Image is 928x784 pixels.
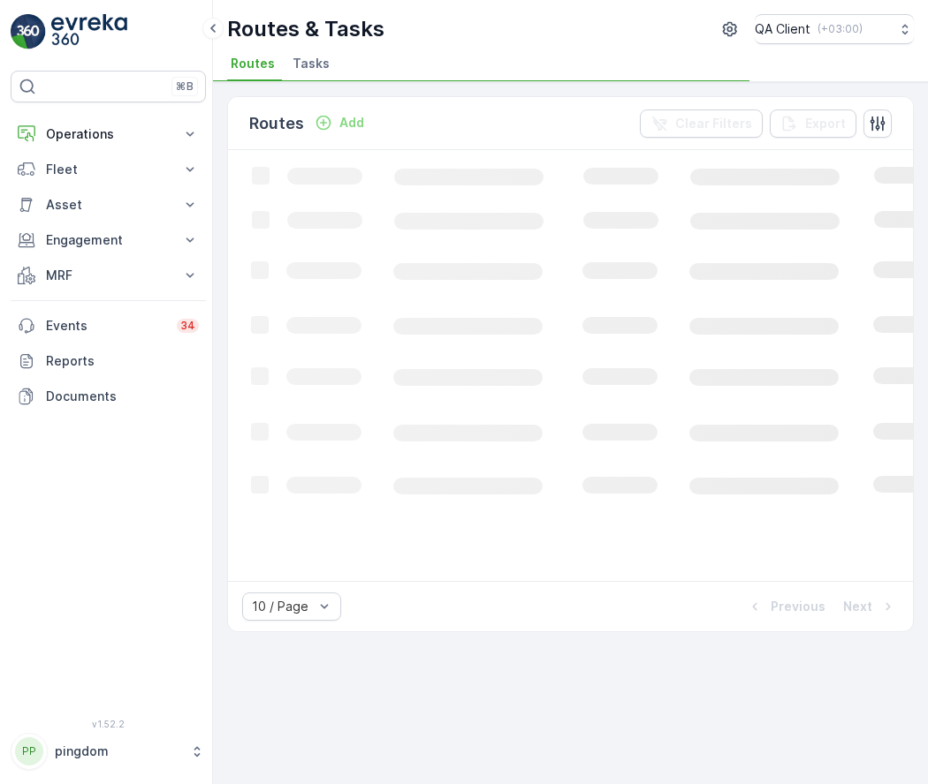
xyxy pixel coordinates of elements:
span: Routes [231,55,275,72]
button: MRF [11,258,206,293]
p: Routes & Tasks [227,15,384,43]
p: Export [805,115,846,132]
p: ⌘B [176,79,194,94]
span: Tasks [293,55,330,72]
a: Events34 [11,308,206,343]
p: Reports [46,352,199,370]
p: Asset [46,196,171,214]
p: Documents [46,388,199,405]
button: Asset [11,187,206,222]
p: Add [339,114,364,132]
p: Events [46,317,166,335]
div: PP [15,737,43,765]
img: logo_light-DOdMpM7g.png [51,14,127,49]
p: pingdom [55,743,181,760]
p: MRF [46,267,171,284]
button: Operations [11,117,206,152]
button: Next [841,596,899,617]
p: Next [843,598,872,615]
p: Clear Filters [675,115,752,132]
img: logo [11,14,46,49]
p: Engagement [46,231,171,249]
p: 34 [180,319,195,333]
p: QA Client [755,20,810,38]
p: Operations [46,125,171,143]
p: Routes [249,111,304,136]
button: Fleet [11,152,206,187]
button: Previous [744,596,827,617]
a: Reports [11,343,206,379]
p: ( +03:00 ) [818,22,863,36]
p: Fleet [46,161,171,178]
button: QA Client(+03:00) [755,14,914,44]
button: PPpingdom [11,733,206,770]
button: Add [308,112,371,133]
button: Engagement [11,222,206,258]
span: v 1.52.2 [11,719,206,729]
button: Export [770,109,856,138]
button: Clear Filters [640,109,763,138]
p: Previous [771,598,825,615]
a: Documents [11,379,206,414]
